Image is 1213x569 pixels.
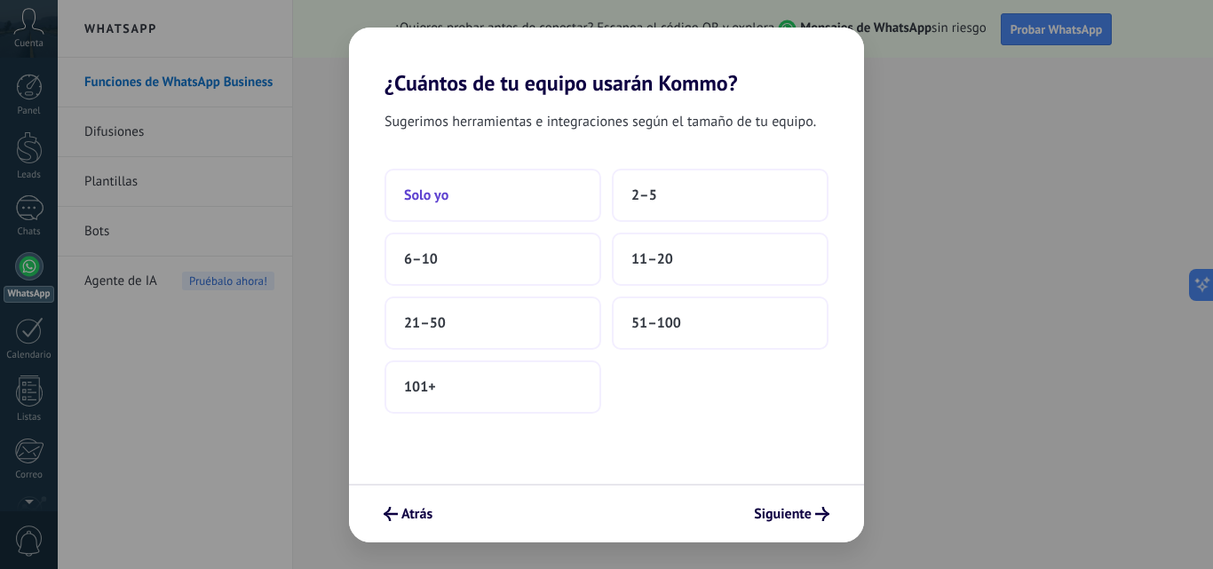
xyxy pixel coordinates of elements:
[404,250,438,268] span: 6–10
[404,186,448,204] span: Solo yo
[385,110,816,133] span: Sugerimos herramientas e integraciones según el tamaño de tu equipo.
[612,169,828,222] button: 2–5
[631,186,657,204] span: 2–5
[385,169,601,222] button: Solo yo
[401,508,432,520] span: Atrás
[349,28,864,96] h2: ¿Cuántos de tu equipo usarán Kommo?
[746,499,837,529] button: Siguiente
[631,250,673,268] span: 11–20
[385,360,601,414] button: 101+
[612,296,828,350] button: 51–100
[376,499,440,529] button: Atrás
[631,314,681,332] span: 51–100
[612,233,828,286] button: 11–20
[404,378,436,396] span: 101+
[385,233,601,286] button: 6–10
[385,296,601,350] button: 21–50
[404,314,446,332] span: 21–50
[754,508,812,520] span: Siguiente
